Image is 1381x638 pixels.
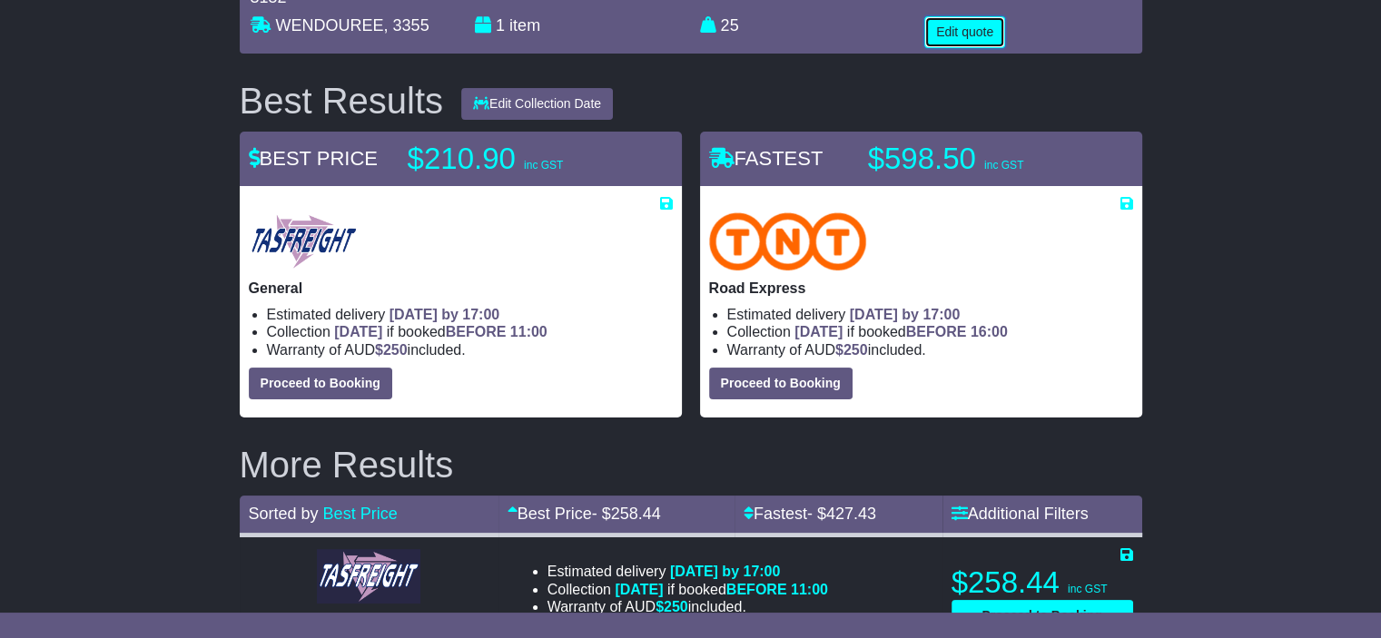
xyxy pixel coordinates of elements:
[850,307,961,322] span: [DATE] by 17:00
[615,582,827,597] span: if booked
[952,600,1133,632] button: Proceed to Booking
[744,505,876,523] a: Fastest- $427.43
[547,563,828,580] li: Estimated delivery
[408,141,635,177] p: $210.90
[615,582,663,597] span: [DATE]
[317,549,420,604] img: Tasfreight: Express
[924,16,1005,48] button: Edit quote
[952,564,1133,601] p: $258.44
[249,368,392,399] button: Proceed to Booking
[794,324,1007,339] span: if booked
[592,505,661,523] span: - $
[952,505,1089,523] a: Additional Filters
[726,582,787,597] span: BEFORE
[727,323,1133,340] li: Collection
[906,324,967,339] span: BEFORE
[611,505,661,523] span: 258.44
[383,342,408,358] span: 250
[249,147,378,170] span: BEST PRICE
[984,159,1023,172] span: inc GST
[971,324,1008,339] span: 16:00
[249,505,319,523] span: Sorted by
[267,341,673,358] li: Warranty of AUD included.
[334,324,382,339] span: [DATE]
[727,306,1133,323] li: Estimated delivery
[826,505,876,523] span: 427.43
[524,159,563,172] span: inc GST
[323,505,398,523] a: Best Price
[721,16,739,34] span: 25
[868,141,1095,177] p: $598.50
[547,581,828,598] li: Collection
[375,342,408,358] span: $
[709,147,824,170] span: FASTEST
[807,505,876,523] span: - $
[843,342,868,358] span: 250
[240,445,1142,485] h2: More Results
[709,280,1133,297] p: Road Express
[231,81,453,121] div: Best Results
[334,324,547,339] span: if booked
[509,16,540,34] span: item
[727,341,1133,358] li: Warranty of AUD included.
[791,582,828,597] span: 11:00
[835,342,868,358] span: $
[1068,583,1107,595] span: inc GST
[508,505,661,523] a: Best Price- $258.44
[384,16,429,34] span: , 3355
[267,323,673,340] li: Collection
[249,212,359,270] img: Tasfreight: General
[496,16,505,34] span: 1
[709,368,853,399] button: Proceed to Booking
[656,599,688,614] span: $
[390,307,500,322] span: [DATE] by 17:00
[664,599,688,614] span: 250
[547,598,828,615] li: Warranty of AUD included.
[670,564,781,579] span: [DATE] by 17:00
[794,324,843,339] span: [DATE]
[249,280,673,297] p: General
[709,212,867,270] img: TNT Domestic: Road Express
[510,324,547,339] span: 11:00
[276,16,384,34] span: WENDOUREE
[461,88,613,120] button: Edit Collection Date
[267,306,673,323] li: Estimated delivery
[446,324,507,339] span: BEFORE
